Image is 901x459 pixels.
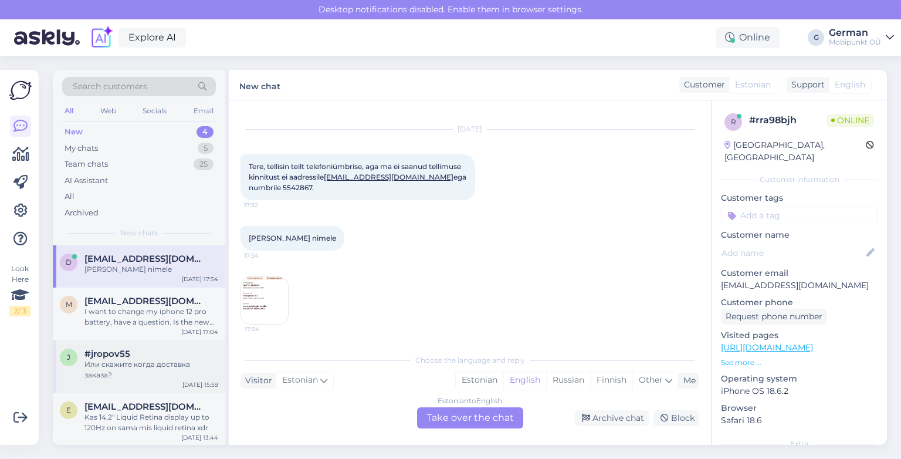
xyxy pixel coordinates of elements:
[244,251,288,260] span: 17:34
[249,234,336,242] span: [PERSON_NAME] nimele
[84,306,218,328] div: I want to change my iphone 12 pro battery, have a question. Is the new battery original part?
[721,357,878,368] p: See more ...
[65,126,83,138] div: New
[417,407,523,428] div: Take over the chat
[456,372,503,389] div: Estonian
[724,139,866,164] div: [GEOGRAPHIC_DATA], [GEOGRAPHIC_DATA]
[249,162,468,192] span: Tere, tellisin teilt telefoniümbrise, aga ma ei saanud tellimuse kinnitust ei aadressile ega numb...
[65,207,99,219] div: Archived
[65,175,108,187] div: AI Assistant
[721,192,878,204] p: Customer tags
[181,328,218,336] div: [DATE] 17:04
[118,28,186,48] a: Explore AI
[721,279,878,292] p: [EMAIL_ADDRESS][DOMAIN_NAME]
[84,349,130,359] span: #jropov55
[721,438,878,449] div: Extra
[84,264,218,275] div: [PERSON_NAME] nimele
[829,28,881,38] div: German
[9,306,31,316] div: 2 / 3
[721,414,878,427] p: Safari 18.6
[84,412,218,433] div: Kas 14.2" Liquid Retina display up to 120Hz on sama mis liquid retina xdr
[722,247,864,259] input: Add name
[191,103,216,119] div: Email
[653,410,699,426] div: Block
[721,329,878,342] p: Visited pages
[197,126,214,138] div: 4
[721,207,878,224] input: Add a tag
[282,374,318,387] span: Estonian
[84,254,206,264] span: dimas028412@gmail.com
[9,79,32,102] img: Askly Logo
[827,114,874,127] span: Online
[721,296,878,309] p: Customer phone
[721,342,813,353] a: [URL][DOMAIN_NAME]
[735,79,771,91] span: Estonian
[65,143,98,154] div: My chats
[241,374,272,387] div: Visitor
[546,372,590,389] div: Russian
[590,372,632,389] div: Finnish
[65,191,74,203] div: All
[787,79,825,91] div: Support
[66,258,72,266] span: d
[721,174,878,185] div: Customer information
[66,406,71,414] span: e
[198,143,214,154] div: 5
[829,38,881,47] div: Mobipunkt OÜ
[239,77,280,93] label: New chat
[716,27,780,48] div: Online
[324,173,453,181] a: [EMAIL_ADDRESS][DOMAIN_NAME]
[84,401,206,412] span: eero.druus@gmail.com
[241,124,699,134] div: [DATE]
[194,158,214,170] div: 25
[721,309,827,325] div: Request phone number
[98,103,118,119] div: Web
[721,402,878,414] p: Browser
[140,103,169,119] div: Socials
[62,103,76,119] div: All
[721,229,878,241] p: Customer name
[182,380,218,389] div: [DATE] 15:59
[731,117,736,126] span: r
[503,372,546,389] div: English
[245,325,289,333] span: 17:34
[67,353,70,362] span: j
[679,374,696,387] div: Me
[181,433,218,442] div: [DATE] 13:44
[438,396,502,406] div: Estonian to English
[721,385,878,397] p: iPhone OS 18.6.2
[808,29,824,46] div: G
[84,359,218,380] div: Или скажите когда доставка заказа?
[721,267,878,279] p: Customer email
[65,158,108,170] div: Team chats
[89,25,114,50] img: explore-ai
[721,373,878,385] p: Operating system
[182,275,218,283] div: [DATE] 17:34
[66,300,72,309] span: m
[241,277,288,324] img: Attachment
[241,355,699,366] div: Choose the language and reply
[9,264,31,316] div: Look Here
[244,201,288,210] span: 17:32
[73,80,147,93] span: Search customers
[639,374,663,385] span: Other
[120,228,158,238] span: New chats
[679,79,725,91] div: Customer
[84,296,206,306] span: muratefearslan@gmail.com
[575,410,649,426] div: Archive chat
[829,28,894,47] a: GermanMobipunkt OÜ
[749,113,827,127] div: # rra98bjh
[835,79,865,91] span: English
